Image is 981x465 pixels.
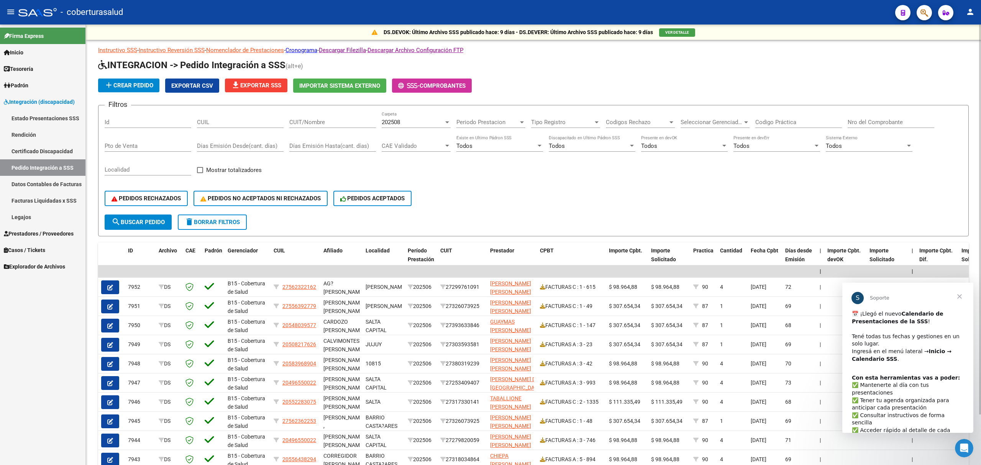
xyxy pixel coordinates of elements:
div: FACTURAS C : 1 - 615 [540,283,603,291]
div: 27380319239 [440,359,484,368]
span: CAE Validado [382,142,444,149]
datatable-header-cell: Fecha Cpbt [748,242,782,276]
button: PEDIDOS ACEPTADOS [333,191,412,206]
span: 1 [720,418,723,424]
span: Practica [693,247,714,254]
a: Instructivo Reversión SSS [139,47,205,54]
span: [PERSON_NAME] [PERSON_NAME] , [323,300,364,323]
span: | [912,456,913,462]
div: 202506 [408,302,434,311]
span: | [820,437,821,443]
span: $ 307.654,34 [609,341,640,347]
datatable-header-cell: Localidad [363,242,405,276]
datatable-header-cell: Afiliado [320,242,363,276]
div: 7949 [128,340,153,349]
datatable-header-cell: Importe Cpbt. [606,242,648,276]
datatable-header-cell: Archivo [156,242,182,276]
span: - [398,82,420,89]
div: 7948 [128,359,153,368]
span: 71 [785,437,791,443]
div: FACTURAS A : 3 - 23 [540,340,603,349]
div: DS [159,417,179,426]
span: - coberturasalud [61,4,123,21]
span: Casos / Tickets [4,246,45,254]
span: 20508217626 [282,341,316,347]
span: VER DETALLE [665,30,689,34]
span: [PERSON_NAME] [PERSON_NAME] [PERSON_NAME] [490,300,531,323]
button: Borrar Filtros [178,214,247,230]
div: 7945 [128,417,153,426]
span: Inicio [4,48,23,57]
datatable-header-cell: Gerenciador [225,242,271,276]
span: CUIL [274,247,285,254]
button: Importar Sistema Externo [293,79,386,93]
datatable-header-cell: Días desde Emisión [782,242,817,276]
datatable-header-cell: | [909,242,916,276]
span: [DATE] [751,284,766,290]
datatable-header-cell: Prestador [487,242,537,276]
div: 7944 [128,436,153,445]
div: DS [159,302,179,311]
span: [PERSON_NAME] , [323,414,364,429]
div: 27317330141 [440,398,484,406]
div: 27279820059 [440,436,484,445]
div: 7951 [128,302,153,311]
span: $ 98.964,88 [651,360,679,367]
span: B15 - Cobertura de Salud [228,414,265,429]
div: FACTURAS A : 3 - 993 [540,378,603,387]
span: Período Prestación [408,247,434,262]
div: 202506 [408,436,434,445]
div: FACTURAS A : 5 - 894 [540,455,603,464]
span: Todos [456,142,472,149]
div: 27393633846 [440,321,484,330]
span: [PERSON_NAME] DE [GEOGRAPHIC_DATA] [490,376,542,391]
span: TABALLIONE [PERSON_NAME] [490,395,531,410]
span: 73 [785,380,791,386]
span: $ 307.654,34 [609,322,640,328]
datatable-header-cell: Padrón [202,242,225,276]
datatable-header-cell: Importe Solicitado [648,242,690,276]
div: DS [159,398,179,406]
span: BARRIO CASTA?ARES [366,414,397,429]
div: DS [159,436,179,445]
a: Instructivo SSS [98,47,137,54]
div: 27318034864 [440,455,484,464]
span: Importe Solicitado [651,247,676,262]
span: ID [128,247,133,254]
datatable-header-cell: ID [125,242,156,276]
mat-icon: person [966,7,975,16]
span: Todos [826,142,842,149]
datatable-header-cell: Cantidad [717,242,748,276]
div: 27326073925 [440,302,484,311]
span: | [820,380,821,386]
span: 4 [720,360,723,367]
span: Gerenciador [228,247,258,254]
datatable-header-cell: Importe Cpbt. devOK [824,242,866,276]
div: 202506 [408,321,434,330]
span: 87 [702,322,708,328]
span: | [820,360,821,367]
div: FACTURAS C : 1 - 49 [540,302,603,311]
span: 70 [785,360,791,367]
span: [DATE] [751,322,766,328]
span: B15 - Cobertura de Salud [228,434,265,449]
span: 4 [720,399,723,405]
span: INTEGRACION -> Pedido Integración a SSS [98,60,285,70]
span: 87 [702,303,708,309]
span: CAE [185,247,195,254]
span: [PERSON_NAME] [366,303,407,309]
span: Tesorería [4,65,33,73]
span: $ 307.654,34 [651,341,682,347]
span: Explorador de Archivos [4,262,65,271]
button: VER DETALLE [659,28,695,37]
div: DS [159,359,179,368]
span: Días desde Emisión [785,247,812,262]
span: [PERSON_NAME] [366,284,407,290]
div: FACTURAS A : 3 - 42 [540,359,603,368]
a: Descargar Filezilla [319,47,366,54]
div: 202506 [408,417,434,426]
span: | [820,456,821,462]
span: SALTA CAPITAL [366,319,387,334]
